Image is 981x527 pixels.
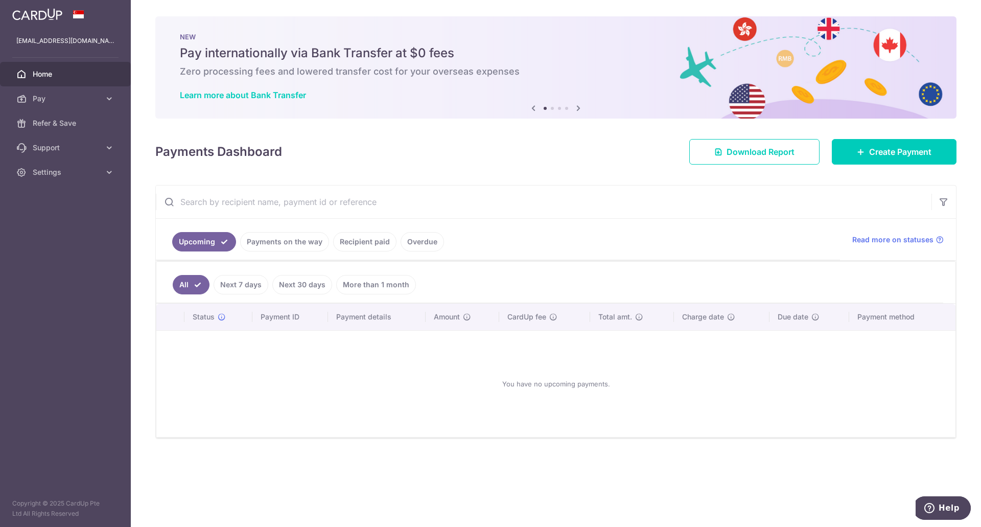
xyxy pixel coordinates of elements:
a: Download Report [689,139,820,165]
p: [EMAIL_ADDRESS][DOMAIN_NAME] [16,36,114,46]
a: All [173,275,209,294]
a: Recipient paid [333,232,396,251]
a: More than 1 month [336,275,416,294]
a: Payments on the way [240,232,329,251]
th: Payment method [849,304,955,330]
iframe: Opens a widget where you can find more information [916,496,971,522]
span: Read more on statuses [852,235,933,245]
span: Help [23,7,44,16]
span: Amount [434,312,460,322]
span: Home [33,69,100,79]
input: Search by recipient name, payment id or reference [156,186,931,218]
h6: Zero processing fees and lowered transfer cost for your overseas expenses [180,65,932,78]
span: Refer & Save [33,118,100,128]
a: Upcoming [172,232,236,251]
th: Payment details [328,304,426,330]
a: Next 30 days [272,275,332,294]
th: Payment ID [252,304,328,330]
span: Pay [33,94,100,104]
span: Download Report [727,146,795,158]
span: Total amt. [598,312,632,322]
a: Next 7 days [214,275,268,294]
div: You have no upcoming payments. [169,339,943,429]
p: NEW [180,33,932,41]
span: Status [193,312,215,322]
span: Charge date [682,312,724,322]
a: Overdue [401,232,444,251]
h4: Payments Dashboard [155,143,282,161]
img: CardUp [12,8,62,20]
img: Bank transfer banner [155,16,956,119]
span: Support [33,143,100,153]
span: Settings [33,167,100,177]
a: Learn more about Bank Transfer [180,90,306,100]
span: Create Payment [869,146,931,158]
span: CardUp fee [507,312,546,322]
a: Read more on statuses [852,235,944,245]
h5: Pay internationally via Bank Transfer at $0 fees [180,45,932,61]
a: Create Payment [832,139,956,165]
span: Due date [778,312,808,322]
